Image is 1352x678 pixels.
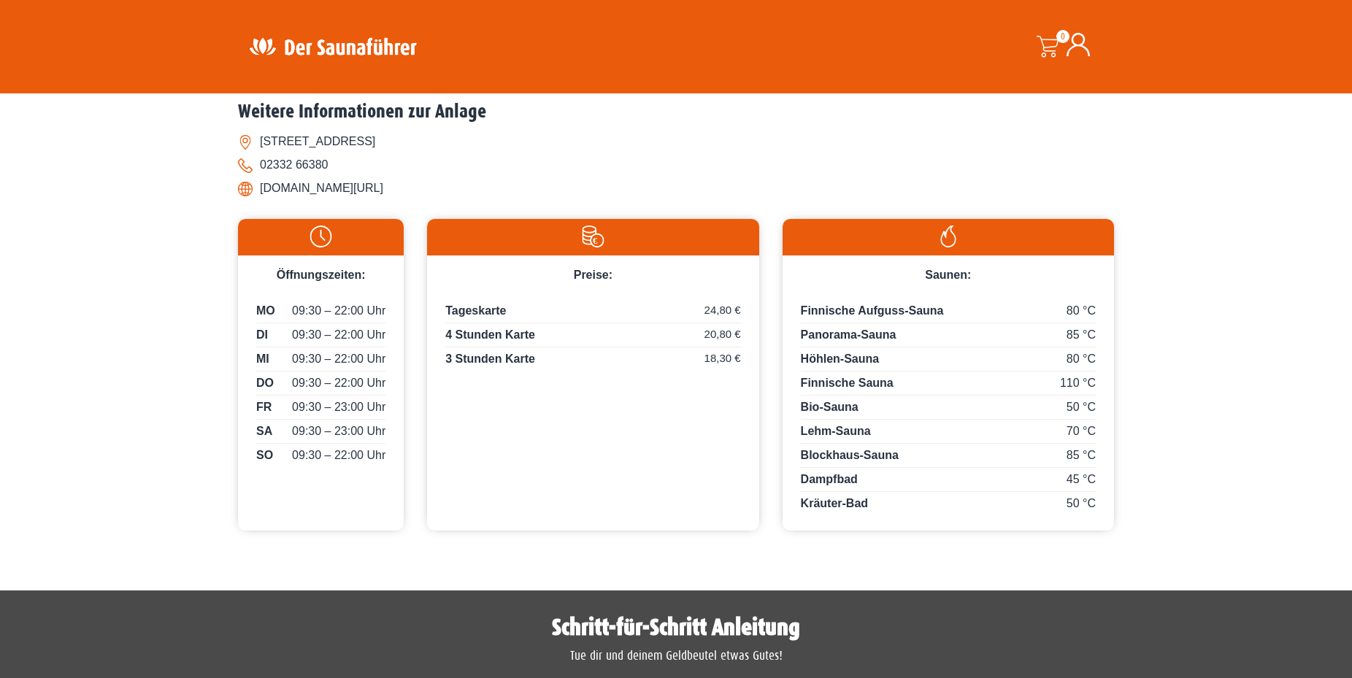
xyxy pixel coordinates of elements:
span: 20,80 € [704,326,741,343]
span: Lehm-Sauna [801,425,871,437]
span: 09:30 – 22:00 Uhr [292,350,385,368]
span: 09:30 – 23:00 Uhr [292,423,385,440]
span: 24,80 € [704,302,741,319]
span: 70 °C [1067,423,1096,440]
span: SO [256,447,273,464]
p: 3 Stunden Karte [445,350,740,368]
img: Flamme-weiss.svg [790,226,1107,247]
img: Uhr-weiss.svg [245,226,396,247]
span: 85 °C [1067,447,1096,464]
h2: Weitere Informationen zur Anlage [238,101,1114,123]
p: Tue dir und deinem Geldbeutel etwas Gutes! [245,647,1107,666]
span: Finnische Sauna [801,377,894,389]
span: Öffnungszeiten: [277,269,366,281]
span: 85 °C [1067,326,1096,344]
li: 02332 66380 [238,153,1114,177]
li: [DOMAIN_NAME][URL] [238,177,1114,200]
span: 09:30 – 22:00 Uhr [292,447,385,464]
span: MO [256,302,275,320]
span: SA [256,423,272,440]
span: Finnische Aufguss-Sauna [801,304,944,317]
span: 09:30 – 22:00 Uhr [292,374,385,392]
span: 110 °C [1060,374,1096,392]
span: Dampfbad [801,473,858,485]
span: DI [256,326,268,344]
span: Saunen: [925,269,971,281]
span: 50 °C [1067,495,1096,512]
span: Bio-Sauna [801,401,859,413]
span: FR [256,398,272,416]
p: Tageskarte [445,302,740,323]
span: MI [256,350,269,368]
span: 0 [1056,30,1069,43]
span: Kräuter-Bad [801,497,868,509]
span: Panorama-Sauna [801,328,896,341]
span: Preise: [574,269,612,281]
span: 09:30 – 22:00 Uhr [292,326,385,344]
span: 80 °C [1067,350,1096,368]
span: 09:30 – 22:00 Uhr [292,302,385,320]
span: Höhlen-Sauna [801,353,880,365]
span: 45 °C [1067,471,1096,488]
span: Blockhaus-Sauna [801,449,899,461]
span: 18,30 € [704,350,741,367]
li: [STREET_ADDRESS] [238,130,1114,153]
span: 09:30 – 23:00 Uhr [292,398,385,416]
h1: Schritt-für-Schritt Anleitung [245,616,1107,639]
p: 4 Stunden Karte [445,326,740,347]
img: Preise-weiss.svg [434,226,751,247]
span: 80 °C [1067,302,1096,320]
span: 50 °C [1067,398,1096,416]
span: DO [256,374,274,392]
